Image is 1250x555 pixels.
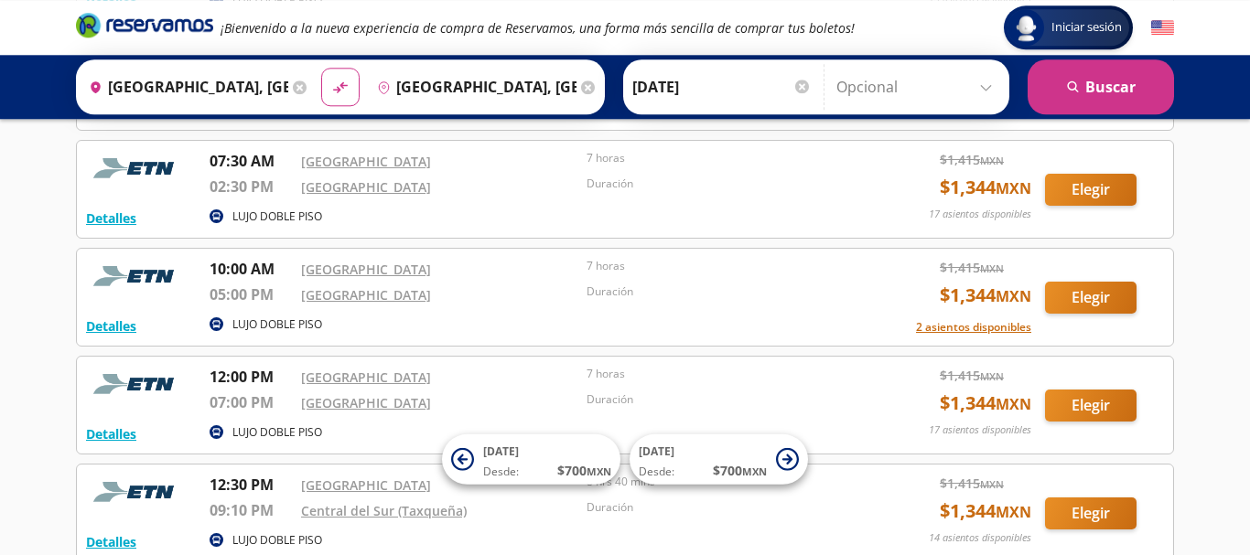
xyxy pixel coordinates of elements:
a: [GEOGRAPHIC_DATA] [301,153,431,170]
button: Detalles [86,532,136,551]
span: $ 1,344 [940,282,1031,309]
p: 12:00 PM [210,366,292,388]
input: Elegir Fecha [632,64,812,110]
input: Buscar Destino [370,64,577,110]
button: [DATE]Desde:$700MXN [442,434,620,485]
span: $ 1,344 [940,497,1031,525]
p: LUJO DOBLE PISO [232,208,322,225]
a: [GEOGRAPHIC_DATA] [301,286,431,304]
small: MXN [587,464,611,478]
img: RESERVAMOS [86,258,187,294]
button: [DATE]Desde:$700MXN [630,434,808,485]
input: Buscar Origen [81,64,288,110]
span: Iniciar sesión [1044,18,1129,37]
a: [GEOGRAPHIC_DATA] [301,394,431,411]
span: $ 1,344 [940,390,1031,417]
span: $ 1,415 [940,258,1004,277]
p: 7 horas [587,258,863,274]
p: Duración [587,283,863,300]
a: [GEOGRAPHIC_DATA] [301,178,431,196]
span: [DATE] [483,443,519,459]
span: $ 700 [713,461,767,480]
a: [GEOGRAPHIC_DATA] [301,261,431,278]
button: Elegir [1045,174,1137,206]
p: 07:30 AM [210,150,292,172]
small: MXN [980,477,1004,491]
button: Buscar [1028,59,1174,114]
p: Duración [587,499,863,516]
span: $ 1,415 [940,150,1004,169]
p: 09:10 PM [210,499,292,521]
a: [GEOGRAPHIC_DATA] [301,476,431,494]
p: LUJO DOBLE PISO [232,316,322,333]
p: 12:30 PM [210,474,292,496]
button: Elegir [1045,282,1137,314]
span: $ 1,415 [940,366,1004,385]
button: 2 asientos disponibles [916,319,1031,336]
p: Duración [587,391,863,408]
button: Elegir [1045,390,1137,422]
a: Central del Sur (Taxqueña) [301,502,467,519]
img: RESERVAMOS [86,150,187,187]
span: Desde: [639,464,674,480]
img: RESERVAMOS [86,366,187,402]
p: 14 asientos disponibles [929,530,1031,546]
span: [DATE] [639,443,674,459]
p: LUJO DOBLE PISO [232,532,322,549]
span: $ 1,415 [940,474,1004,493]
button: Detalles [86,208,136,228]
input: Opcional [836,64,1000,110]
p: Duración [587,176,863,192]
span: $ 700 [557,461,611,480]
button: Elegir [1045,497,1137,529]
small: MXN [980,154,1004,167]
small: MXN [742,464,767,478]
span: $ 1,344 [940,174,1031,201]
button: English [1151,16,1174,39]
small: MXN [996,502,1031,522]
em: ¡Bienvenido a la nueva experiencia de compra de Reservamos, una forma más sencilla de comprar tus... [221,19,855,37]
p: 07:00 PM [210,391,292,413]
img: RESERVAMOS [86,474,187,510]
a: Brand Logo [76,11,213,44]
i: Brand Logo [76,11,213,38]
p: 7 horas [587,150,863,166]
small: MXN [980,261,1004,275]
span: Desde: [483,464,519,480]
button: Detalles [86,424,136,443]
a: [GEOGRAPHIC_DATA] [301,368,431,386]
p: 7 horas [587,366,863,382]
small: MXN [996,178,1031,198]
p: 17 asientos disponibles [929,422,1031,438]
small: MXN [980,369,1004,383]
small: MXN [996,394,1031,414]
button: Detalles [86,316,136,336]
p: LUJO DOBLE PISO [232,424,322,441]
p: 02:30 PM [210,176,292,197]
p: 10:00 AM [210,258,292,280]
small: MXN [996,286,1031,306]
p: 17 asientos disponibles [929,207,1031,222]
p: 05:00 PM [210,283,292,305]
